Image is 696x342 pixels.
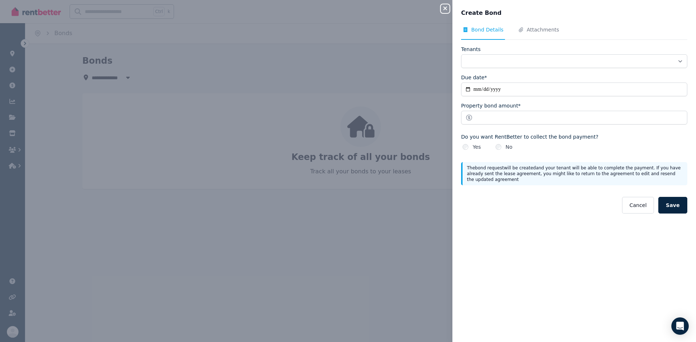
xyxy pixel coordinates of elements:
label: Due date* [461,74,487,81]
button: Save [658,197,687,214]
nav: Tabs [461,26,687,40]
label: Yes [473,143,481,151]
label: Do you want RentBetter to collect the bond payment? [461,133,687,140]
label: No [506,143,513,151]
label: Tenants [461,46,481,53]
div: Open Intercom Messenger [671,317,689,335]
span: Bond Details [471,26,504,33]
p: The bond request will be created and your tenant will be able to complete the payment. If you hav... [467,165,683,182]
span: Create Bond [461,9,501,17]
button: Cancel [622,197,654,214]
label: Property bond amount* [461,102,521,109]
span: Attachments [527,26,559,33]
